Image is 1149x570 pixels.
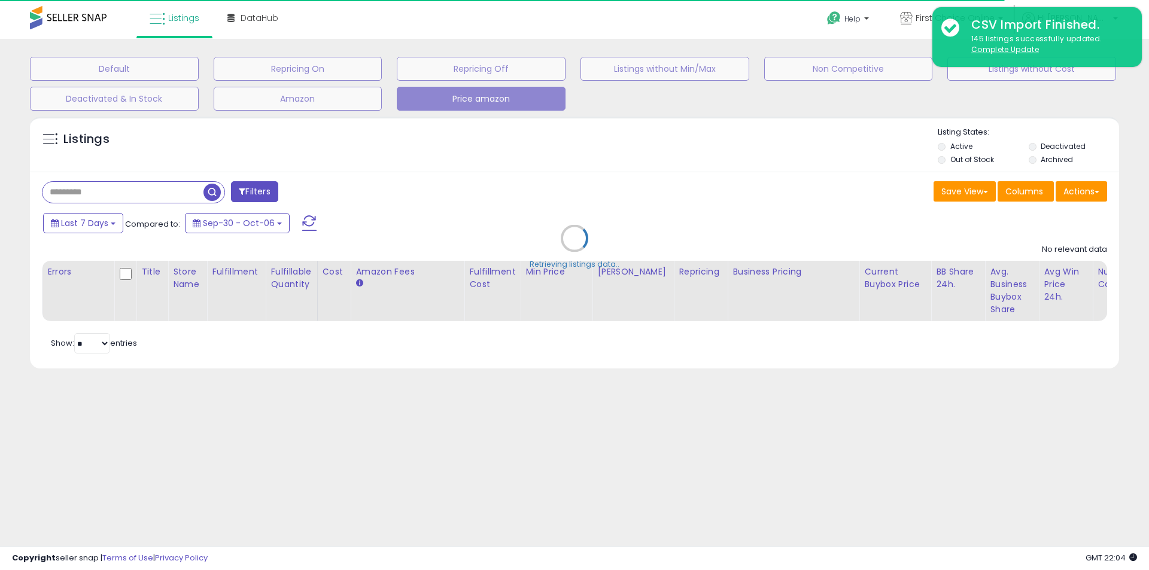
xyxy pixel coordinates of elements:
[844,14,861,24] span: Help
[580,57,749,81] button: Listings without Min/Max
[764,57,933,81] button: Non Competitive
[826,11,841,26] i: Get Help
[241,12,278,24] span: DataHub
[30,57,199,81] button: Default
[397,87,566,111] button: Price amazon
[971,44,1039,54] u: Complete Update
[916,12,995,24] span: First Choice Online
[962,16,1133,33] div: CSV Import Finished.
[817,2,881,39] a: Help
[214,87,382,111] button: Amazon
[214,57,382,81] button: Repricing On
[530,259,619,270] div: Retrieving listings data..
[947,57,1116,81] button: Listings without Cost
[168,12,199,24] span: Listings
[30,87,199,111] button: Deactivated & In Stock
[397,57,566,81] button: Repricing Off
[962,33,1133,56] div: 145 listings successfully updated.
